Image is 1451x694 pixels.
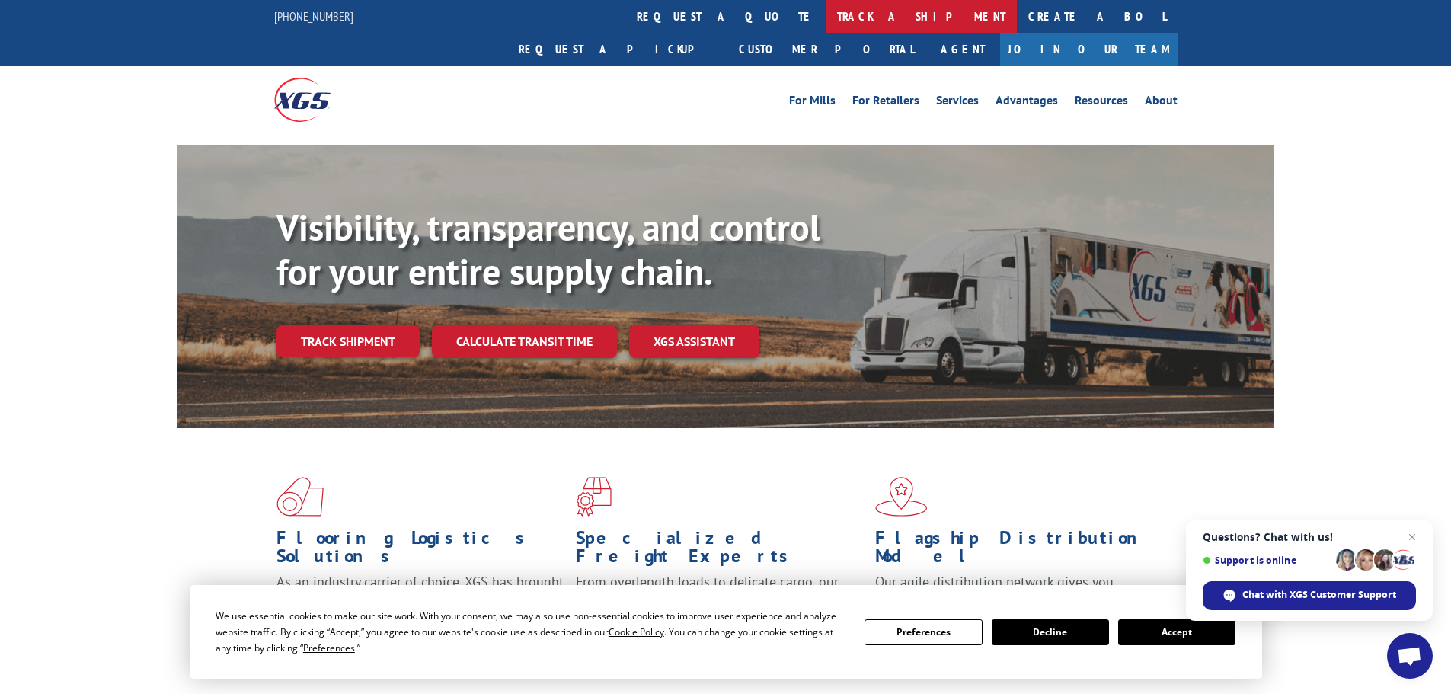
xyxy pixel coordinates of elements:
a: Track shipment [276,325,420,357]
a: For Mills [789,94,836,111]
a: For Retailers [852,94,919,111]
b: Visibility, transparency, and control for your entire supply chain. [276,203,820,295]
a: Services [936,94,979,111]
h1: Specialized Freight Experts [576,529,864,573]
span: As an industry carrier of choice, XGS has brought innovation and dedication to flooring logistics... [276,573,564,627]
a: Calculate transit time [432,325,617,358]
a: Join Our Team [1000,33,1178,66]
div: We use essential cookies to make our site work. With your consent, we may also use non-essential ... [216,608,846,656]
img: xgs-icon-focused-on-flooring-red [576,477,612,517]
div: Open chat [1387,633,1433,679]
button: Decline [992,619,1109,645]
div: Cookie Consent Prompt [190,585,1262,679]
a: Agent [925,33,1000,66]
span: Cookie Policy [609,625,664,638]
span: Chat with XGS Customer Support [1242,588,1396,602]
a: About [1145,94,1178,111]
img: xgs-icon-total-supply-chain-intelligence-red [276,477,324,517]
span: Our agile distribution network gives you nationwide inventory management on demand. [875,573,1155,609]
span: Preferences [303,641,355,654]
a: XGS ASSISTANT [629,325,759,358]
span: Support is online [1203,555,1331,566]
a: Advantages [996,94,1058,111]
h1: Flagship Distribution Model [875,529,1163,573]
img: xgs-icon-flagship-distribution-model-red [875,477,928,517]
a: [PHONE_NUMBER] [274,8,353,24]
span: Questions? Chat with us! [1203,531,1416,543]
a: Request a pickup [507,33,727,66]
p: From overlength loads to delicate cargo, our experienced staff knows the best way to move your fr... [576,573,864,641]
a: Customer Portal [727,33,925,66]
a: Resources [1075,94,1128,111]
div: Chat with XGS Customer Support [1203,581,1416,610]
h1: Flooring Logistics Solutions [276,529,564,573]
button: Accept [1118,619,1235,645]
button: Preferences [865,619,982,645]
span: Close chat [1403,528,1421,546]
